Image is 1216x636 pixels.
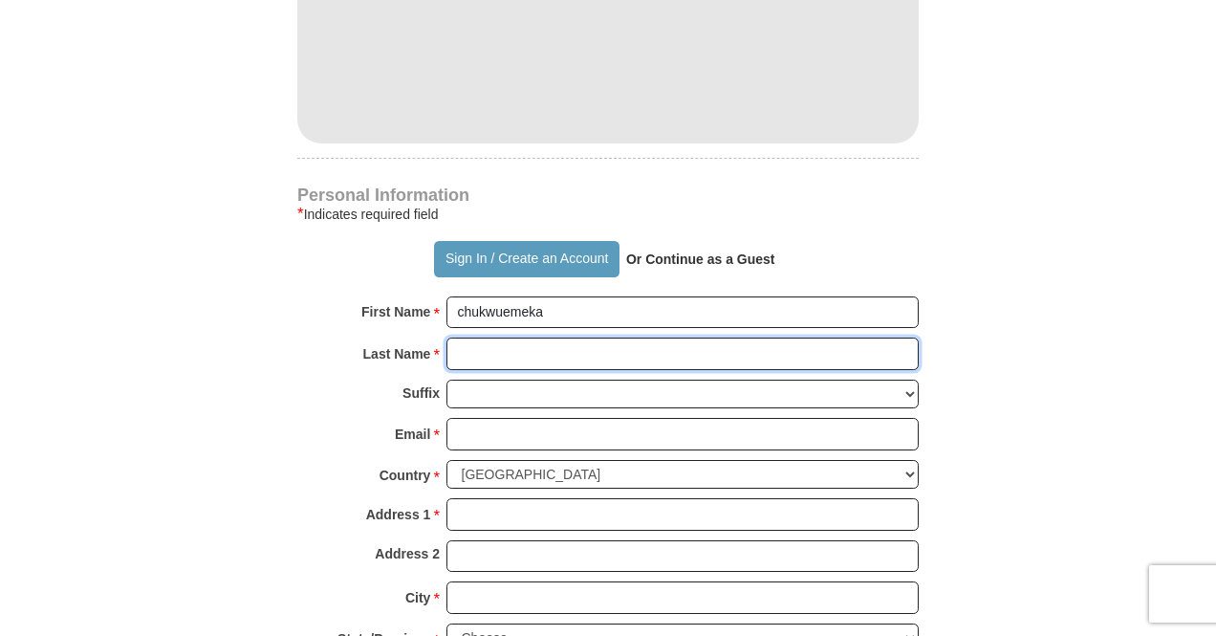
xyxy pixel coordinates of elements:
[626,252,775,267] strong: Or Continue as a Guest
[297,187,919,203] h4: Personal Information
[380,462,431,489] strong: Country
[297,203,919,226] div: Indicates required field
[402,380,440,406] strong: Suffix
[375,540,440,567] strong: Address 2
[434,241,619,277] button: Sign In / Create an Account
[395,421,430,448] strong: Email
[405,584,430,611] strong: City
[361,298,430,325] strong: First Name
[366,501,431,528] strong: Address 1
[363,340,431,367] strong: Last Name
